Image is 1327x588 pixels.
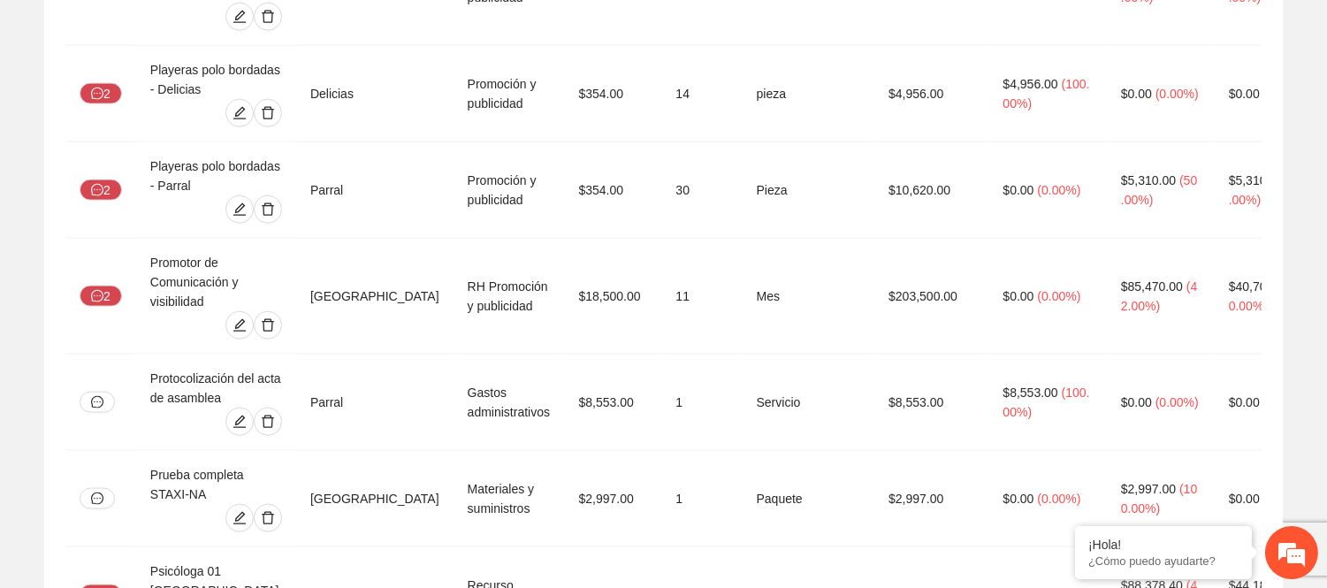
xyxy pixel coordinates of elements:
[226,202,253,217] span: edit
[225,504,254,532] button: edit
[296,239,454,355] td: [GEOGRAPHIC_DATA]
[255,106,281,120] span: delete
[454,355,565,451] td: Gastos administrativos
[1003,386,1057,400] span: $8,553.00
[80,179,122,201] button: message2
[255,415,281,429] span: delete
[874,355,988,451] td: $8,553.00
[225,311,254,340] button: edit
[225,195,254,224] button: edit
[1037,289,1080,303] span: ( 0.00% )
[254,195,282,224] button: delete
[661,239,742,355] td: 11
[91,493,103,505] span: message
[1229,87,1260,101] span: $0.00
[1003,492,1033,506] span: $0.00
[454,46,565,142] td: Promoción y publicidad
[874,239,988,355] td: $203,500.00
[254,311,282,340] button: delete
[661,142,742,239] td: 30
[874,142,988,239] td: $10,620.00
[743,239,875,355] td: Mes
[150,369,282,408] div: Protocolización del acta de asamblea
[454,451,565,547] td: Materiales y suministros
[80,286,122,307] button: message2
[454,142,565,239] td: Promoción y publicidad
[565,239,662,355] td: $18,500.00
[225,99,254,127] button: edit
[226,415,253,429] span: edit
[150,253,282,311] div: Promotor de Comunicación y visibilidad
[80,392,115,413] button: message
[91,396,103,409] span: message
[1003,77,1057,91] span: $4,956.00
[150,157,282,195] div: Playeras polo bordadas - Parral
[9,396,337,458] textarea: Escriba su mensaje y pulse “Intro”
[254,408,282,436] button: delete
[1121,279,1183,294] span: $85,470.00
[80,488,115,509] button: message
[1088,554,1239,568] p: ¿Cómo puedo ayudarte?
[255,318,281,332] span: delete
[91,290,103,304] span: message
[1155,87,1199,101] span: ( 0.00% )
[1229,279,1291,294] span: $40,700.00
[874,46,988,142] td: $4,956.00
[1088,538,1239,552] div: ¡Hola!
[254,99,282,127] button: delete
[254,504,282,532] button: delete
[255,10,281,24] span: delete
[225,3,254,31] button: edit
[1121,87,1152,101] span: $0.00
[296,46,454,142] td: Delicias
[150,465,282,504] div: Prueba completa STAXI-NA
[565,142,662,239] td: $354.00
[661,451,742,547] td: 1
[296,355,454,451] td: Parral
[225,408,254,436] button: edit
[743,355,875,451] td: Servicio
[91,88,103,102] span: message
[1229,173,1284,187] span: $5,310.00
[1003,289,1033,303] span: $0.00
[1229,395,1260,409] span: $0.00
[743,142,875,239] td: Pieza
[661,46,742,142] td: 14
[1229,492,1260,506] span: $0.00
[255,202,281,217] span: delete
[1121,482,1176,496] span: $2,997.00
[296,142,454,239] td: Parral
[226,106,253,120] span: edit
[296,451,454,547] td: [GEOGRAPHIC_DATA]
[874,451,988,547] td: $2,997.00
[661,355,742,451] td: 1
[1003,183,1033,197] span: $0.00
[565,451,662,547] td: $2,997.00
[565,46,662,142] td: $354.00
[743,46,875,142] td: pieza
[80,83,122,104] button: message2
[255,511,281,525] span: delete
[226,10,253,24] span: edit
[226,511,253,525] span: edit
[1121,173,1176,187] span: $5,310.00
[1037,183,1080,197] span: ( 0.00% )
[290,9,332,51] div: Minimizar ventana de chat en vivo
[254,3,282,31] button: delete
[103,193,244,371] span: Estamos en línea.
[91,184,103,198] span: message
[565,355,662,451] td: $8,553.00
[1037,492,1080,506] span: ( 0.00% )
[1155,395,1199,409] span: ( 0.00% )
[1121,395,1152,409] span: $0.00
[743,451,875,547] td: Paquete
[454,239,565,355] td: RH Promoción y publicidad
[92,90,297,113] div: Chatee con nosotros ahora
[226,318,253,332] span: edit
[150,60,282,99] div: Playeras polo bordadas - Delicias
